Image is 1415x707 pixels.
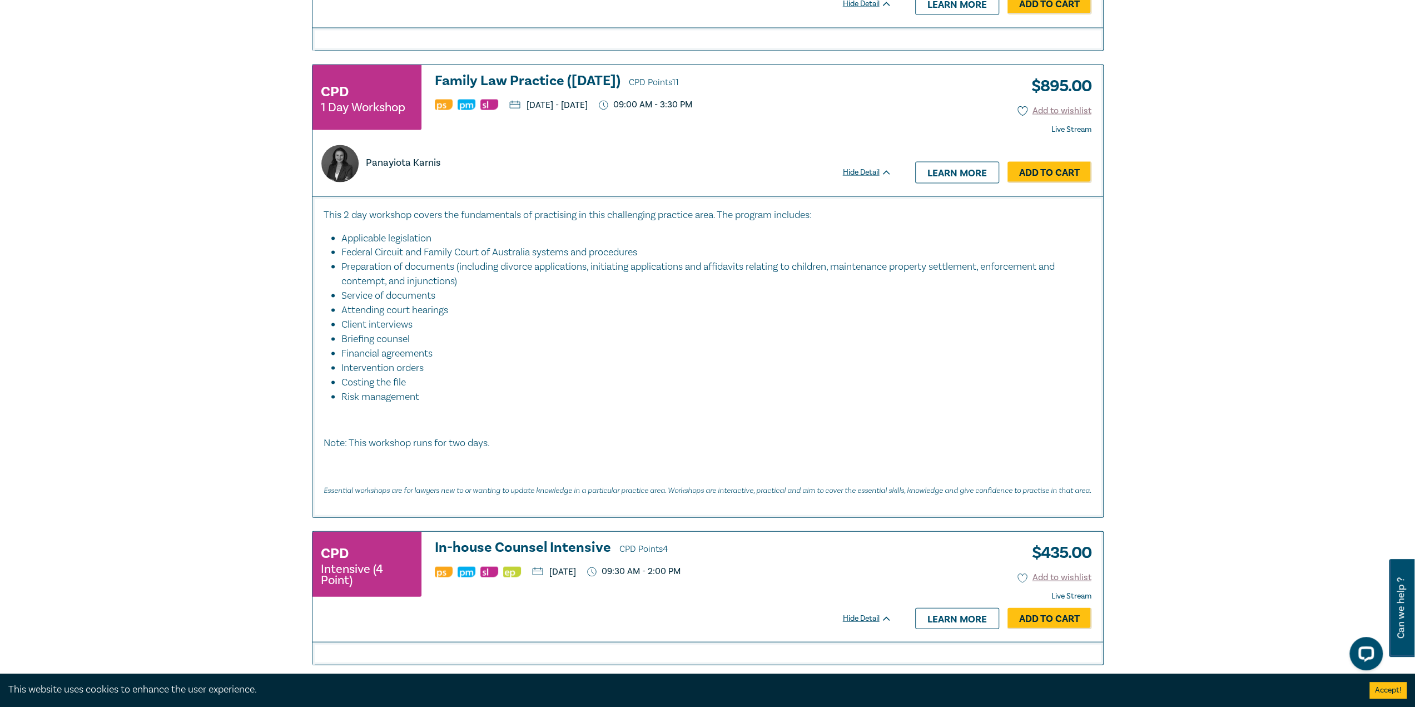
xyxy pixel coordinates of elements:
[341,260,1081,289] li: Preparation of documents (including divorce applications, initiating applications and affidavits ...
[341,231,1081,246] li: Applicable legislation
[341,245,1081,260] li: Federal Circuit and Family Court of Australia systems and procedures
[435,100,453,110] img: Professional Skills
[341,361,1081,375] li: Intervention orders
[321,82,349,102] h3: CPD
[915,162,999,183] a: Learn more
[324,486,1091,495] em: Essential workshops are for lawyers new to or wanting to update knowledge in a particular practic...
[587,566,681,577] p: 09:30 AM - 2:00 PM
[1340,632,1387,679] iframe: LiveChat chat widget
[435,73,892,90] h3: Family Law Practice ([DATE])
[324,436,1092,451] p: Note: This workshop runs for two days.
[1024,540,1091,566] h3: $ 435.00
[1023,73,1091,99] h3: $ 895.00
[435,73,892,90] a: Family Law Practice ([DATE]) CPD Points11
[480,100,498,110] img: Substantive Law
[915,608,999,629] a: Learn more
[435,540,892,557] a: In-house Counsel Intensive CPD Points4
[8,683,1353,697] div: This website uses cookies to enhance the user experience.
[509,101,588,110] p: [DATE] - [DATE]
[532,567,576,576] p: [DATE]
[321,563,413,586] small: Intensive (4 Point)
[843,167,904,178] div: Hide Detail
[435,540,892,557] h3: In-house Counsel Intensive
[629,77,679,88] span: CPD Points 11
[341,289,1081,303] li: Service of documents
[1017,571,1091,584] button: Add to wishlist
[341,318,1081,332] li: Client interviews
[1396,566,1406,650] span: Can we help ?
[619,543,668,555] span: CPD Points 4
[480,567,498,577] img: Substantive Law
[1017,105,1091,117] button: Add to wishlist
[341,332,1081,347] li: Briefing counsel
[1007,608,1091,629] a: Add to Cart
[1051,591,1091,601] strong: Live Stream
[503,567,521,577] img: Ethics & Professional Responsibility
[341,390,1092,404] li: Risk management
[341,347,1081,361] li: Financial agreements
[321,543,349,563] h3: CPD
[1369,682,1407,699] button: Accept cookies
[321,102,405,113] small: 1 Day Workshop
[341,303,1081,318] li: Attending court hearings
[366,156,440,170] p: Panayiota Karnis
[1051,125,1091,135] strong: Live Stream
[324,208,1092,223] p: This 2 day workshop covers the fundamentals of practising in this challenging practice area. The ...
[458,100,475,110] img: Practice Management & Business Skills
[321,145,359,182] img: https://s3.ap-southeast-2.amazonaws.com/leo-cussen-store-production-content/Contacts/PANAYIOTA%20...
[435,567,453,577] img: Professional Skills
[599,100,692,110] p: 09:00 AM - 3:30 PM
[843,613,904,624] div: Hide Detail
[1007,162,1091,183] a: Add to Cart
[458,567,475,577] img: Practice Management & Business Skills
[341,375,1081,390] li: Costing the file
